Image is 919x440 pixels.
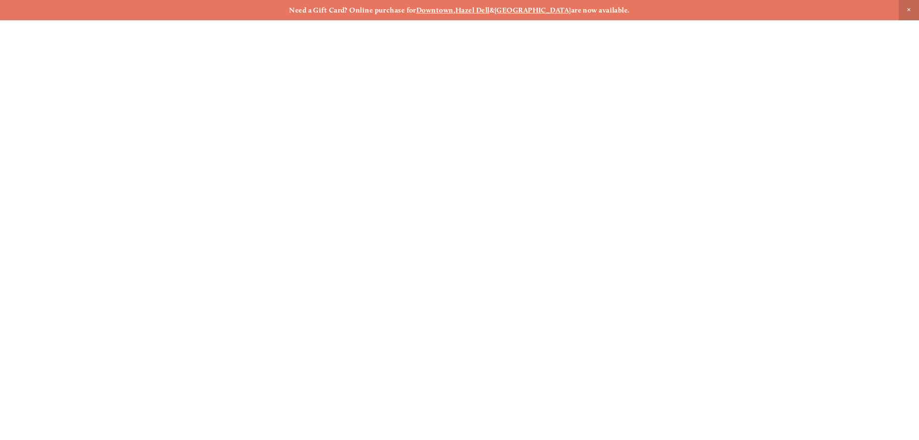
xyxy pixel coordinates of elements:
[289,6,416,14] strong: Need a Gift Card? Online purchase for
[490,6,494,14] strong: &
[453,6,455,14] strong: ,
[571,6,630,14] strong: are now available.
[416,6,453,14] a: Downtown
[455,6,490,14] a: Hazel Dell
[494,6,571,14] a: [GEOGRAPHIC_DATA]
